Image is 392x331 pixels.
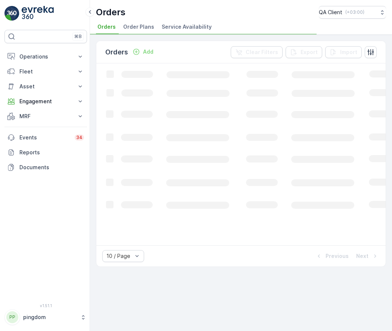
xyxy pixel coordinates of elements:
[246,48,278,56] p: Clear Filters
[325,46,362,58] button: Import
[4,6,19,21] img: logo
[301,48,318,56] p: Export
[19,149,84,156] p: Reports
[105,47,128,57] p: Orders
[19,68,72,75] p: Fleet
[4,109,87,124] button: MRF
[22,6,54,21] img: logo_light-DOdMpM7g.png
[19,113,72,120] p: MRF
[340,48,357,56] p: Import
[123,23,154,31] span: Order Plans
[162,23,212,31] span: Service Availability
[130,47,156,56] button: Add
[143,48,153,56] p: Add
[4,303,87,308] span: v 1.51.1
[76,135,83,141] p: 34
[314,252,349,261] button: Previous
[4,160,87,175] a: Documents
[345,9,364,15] p: ( +03:00 )
[74,34,82,40] p: ⌘B
[4,79,87,94] button: Asset
[19,83,72,90] p: Asset
[96,6,125,18] p: Orders
[4,94,87,109] button: Engagement
[6,311,18,323] div: PP
[19,164,84,171] p: Documents
[231,46,283,58] button: Clear Filters
[355,252,380,261] button: Next
[4,64,87,79] button: Fleet
[356,252,368,260] p: Next
[286,46,322,58] button: Export
[19,53,72,60] p: Operations
[23,313,77,321] p: pingdom
[4,309,87,325] button: PPpingdom
[319,6,386,19] button: QA Client(+03:00)
[4,49,87,64] button: Operations
[319,9,342,16] p: QA Client
[19,134,70,141] p: Events
[4,145,87,160] a: Reports
[19,98,72,105] p: Engagement
[4,130,87,145] a: Events34
[97,23,116,31] span: Orders
[326,252,349,260] p: Previous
